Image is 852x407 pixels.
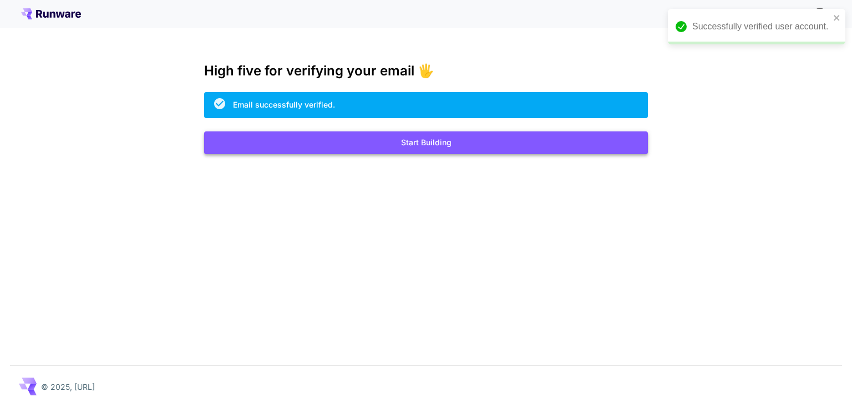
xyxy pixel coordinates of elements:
div: Successfully verified user account. [692,20,830,33]
button: close [833,13,841,22]
button: Start Building [204,131,648,154]
div: Email successfully verified. [233,99,335,110]
button: In order to qualify for free credit, you need to sign up with a business email address and click ... [809,2,831,24]
p: © 2025, [URL] [41,381,95,393]
h3: High five for verifying your email 🖐️ [204,63,648,79]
